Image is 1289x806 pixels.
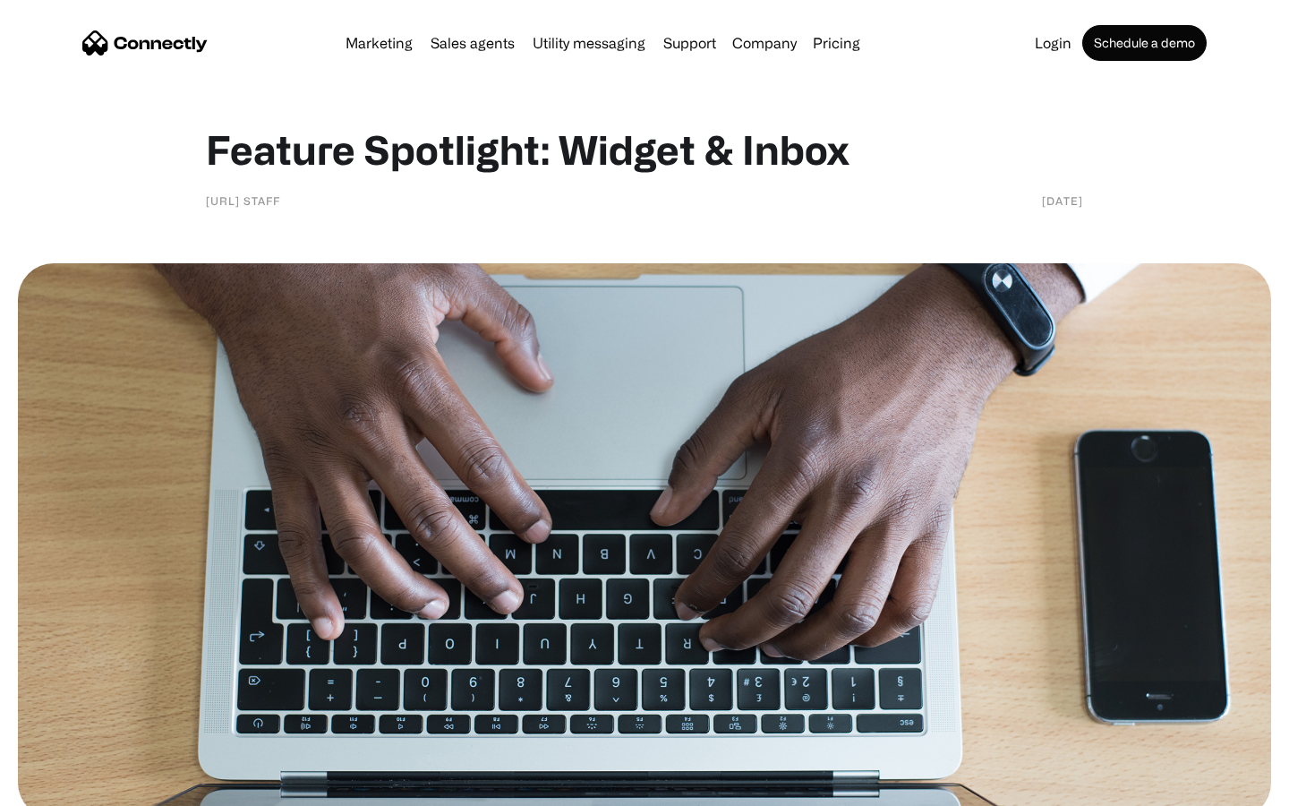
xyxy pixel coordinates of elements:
a: Utility messaging [525,36,653,50]
div: [DATE] [1042,192,1083,210]
a: Sales agents [423,36,522,50]
a: Marketing [338,36,420,50]
a: Support [656,36,723,50]
ul: Language list [36,775,107,800]
a: Schedule a demo [1082,25,1207,61]
a: Pricing [806,36,867,50]
div: [URL] staff [206,192,280,210]
h1: Feature Spotlight: Widget & Inbox [206,125,1083,174]
a: Login [1028,36,1079,50]
div: Company [732,30,797,56]
aside: Language selected: English [18,775,107,800]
